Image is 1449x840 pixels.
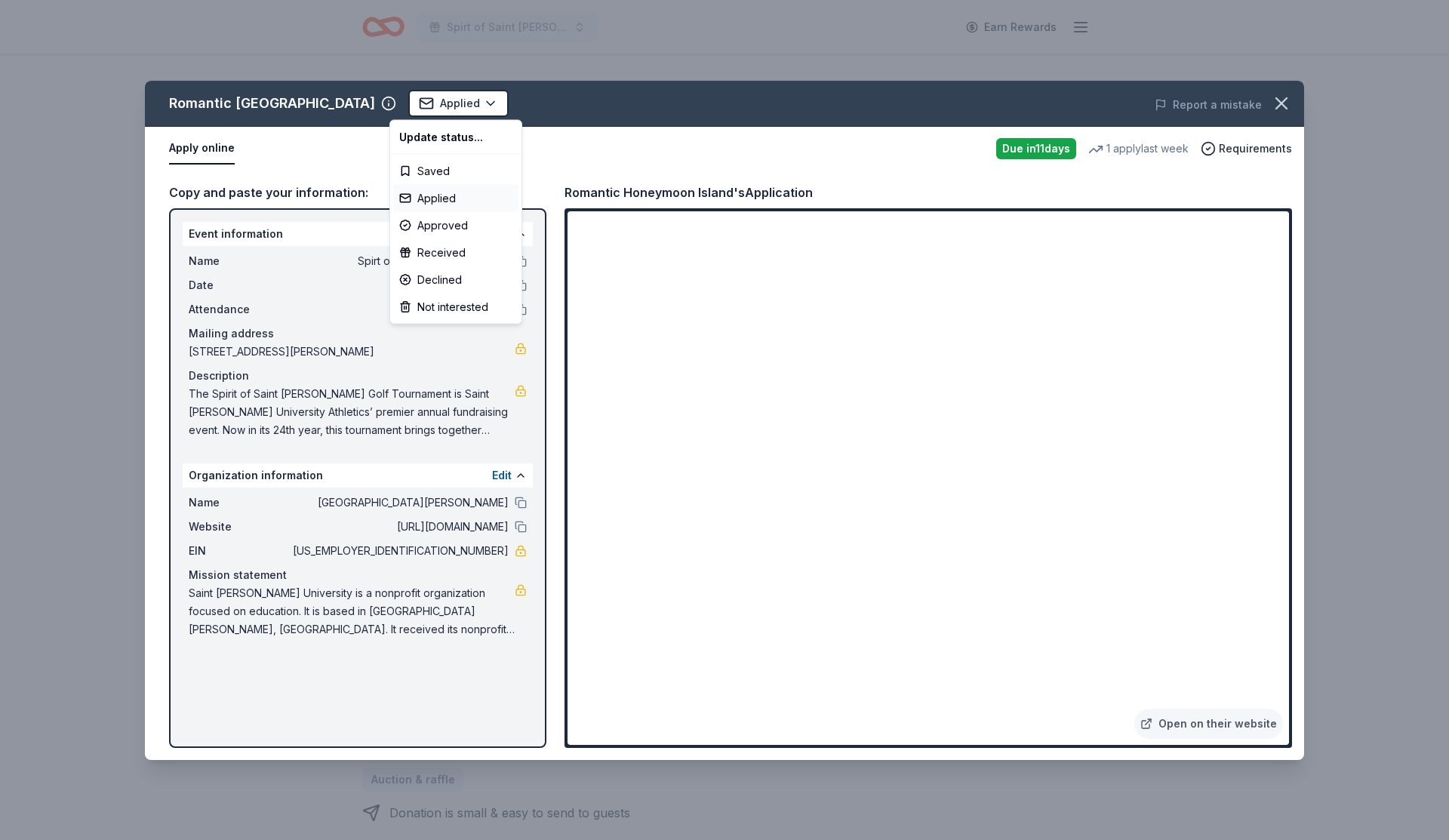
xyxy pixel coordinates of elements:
div: Received [393,239,518,266]
div: Approved [393,212,518,239]
div: Saved [393,158,518,185]
div: Update status... [393,124,518,151]
span: Spirt of Saint [PERSON_NAME] [447,18,568,36]
div: Applied [393,185,518,212]
div: Not interested [393,294,518,321]
div: Declined [393,266,518,294]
